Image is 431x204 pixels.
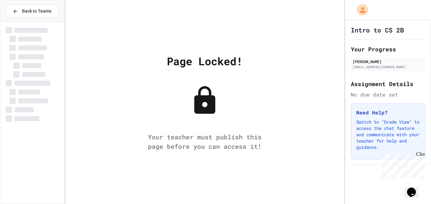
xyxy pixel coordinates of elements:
[351,91,425,98] div: No due date set
[3,3,44,40] div: Chat with us now!Close
[351,45,425,54] h2: Your Progress
[356,119,420,150] p: Switch to "Grade View" to access the chat feature and communicate with your teacher for help and ...
[379,151,425,178] iframe: chat widget
[353,59,423,64] div: [PERSON_NAME]
[351,26,404,34] h1: Intro to CS 2B
[22,8,51,15] span: Back to Teams
[404,179,425,198] iframe: chat widget
[167,53,243,69] div: Page Locked!
[6,4,59,18] button: Back to Teams
[351,79,425,88] h2: Assignment Details
[350,3,370,17] div: My Account
[142,132,268,151] div: Your teacher must publish this page before you can access it!
[356,109,420,116] h3: Need Help?
[353,65,423,69] div: [EMAIL_ADDRESS][DOMAIN_NAME]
